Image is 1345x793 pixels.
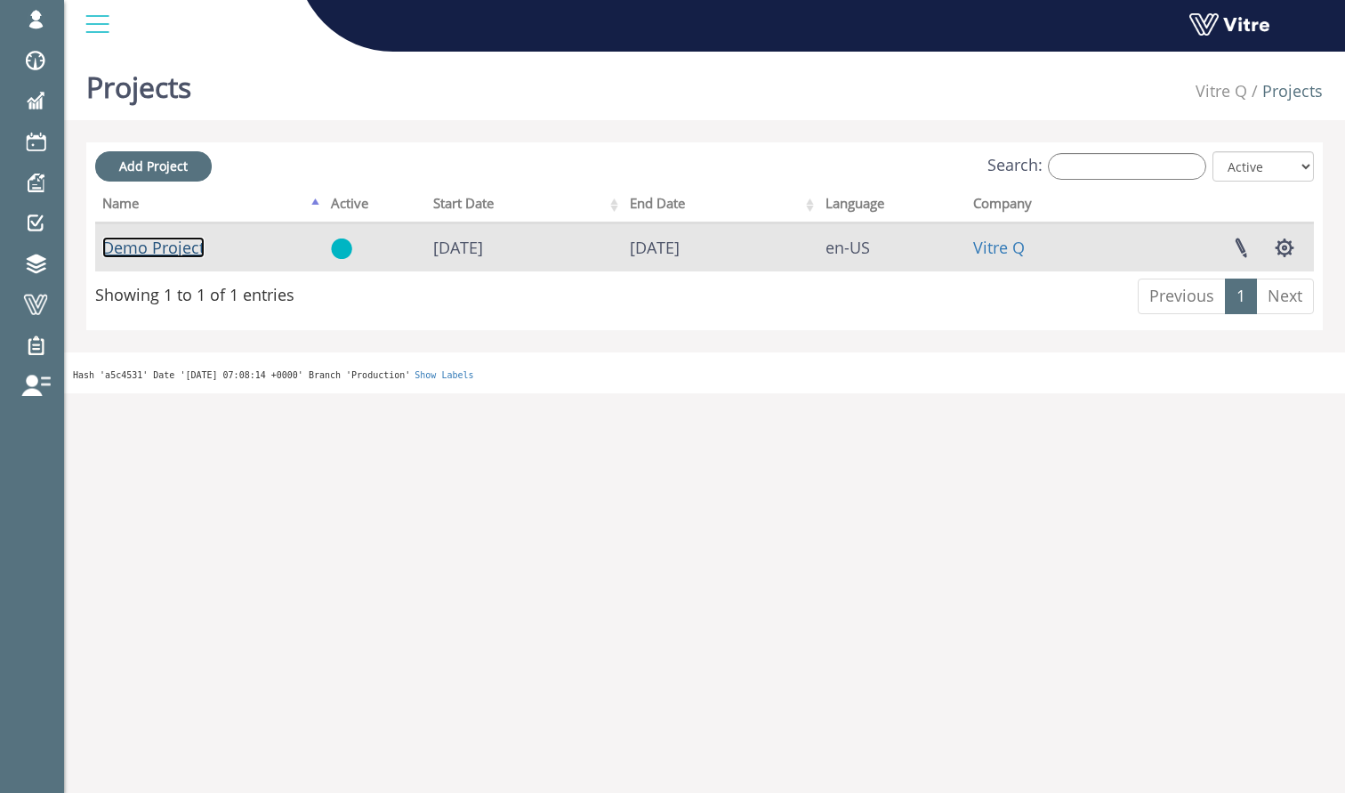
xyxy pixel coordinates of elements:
th: Start Date: activate to sort column ascending [426,190,622,223]
input: Search: [1048,153,1206,180]
label: Search: [987,153,1206,180]
a: Vitre Q [1196,80,1247,101]
div: Showing 1 to 1 of 1 entries [95,277,294,307]
a: Add Project [95,151,212,182]
th: Active [324,190,426,223]
a: 1 [1225,279,1257,314]
th: Name: activate to sort column descending [95,190,324,223]
td: en-US [818,223,966,271]
img: yes [331,238,352,260]
th: Company [966,190,1112,223]
th: Language [818,190,966,223]
a: Vitre Q [973,237,1025,258]
span: Hash 'a5c4531' Date '[DATE] 07:08:14 +0000' Branch 'Production' [73,370,410,380]
li: Projects [1247,80,1323,103]
td: [DATE] [426,223,622,271]
a: Show Labels [415,370,473,380]
a: Next [1256,279,1314,314]
a: Demo Project [102,237,205,258]
td: [DATE] [623,223,818,271]
a: Previous [1138,279,1226,314]
span: Add Project [119,158,188,174]
h1: Projects [86,45,191,120]
th: End Date: activate to sort column ascending [623,190,818,223]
